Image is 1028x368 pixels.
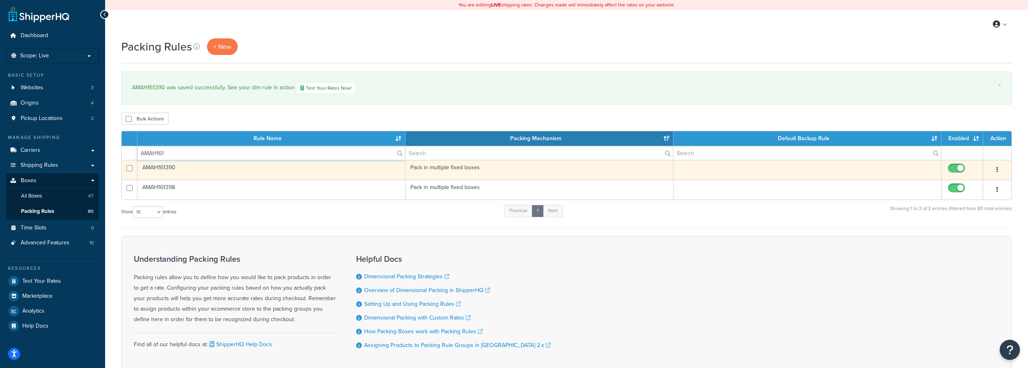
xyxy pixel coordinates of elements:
input: Search [673,146,941,160]
div: Basic Setup [6,72,99,79]
span: Analytics [22,308,44,315]
li: Websites [6,80,99,95]
a: Websites 3 [6,80,99,95]
td: Pack in multiple fixed boxes [405,160,673,180]
th: Default Backup Rule: activate to sort column ascending [673,131,941,146]
span: Pickup Locations [21,115,63,122]
a: How Packing Boxes work with Packing Rules [364,327,483,336]
span: Advanced Features [21,240,70,246]
a: × [998,82,1001,88]
li: Boxes [6,173,99,219]
span: Help Docs [22,323,49,330]
button: Open Resource Center [1000,340,1020,360]
input: Search [137,146,405,160]
th: Enabled: activate to sort column ascending [941,131,983,146]
a: Help Docs [6,319,99,333]
td: Pack in multiple fixed boxes [405,180,673,200]
li: Time Slots [6,221,99,236]
div: Packing rules allow you to define how you would like to pack products in order to get a rate. Con... [134,254,336,325]
span: Websites [21,84,43,91]
th: Packing Mechanism: activate to sort column ascending [405,131,673,146]
h1: Packing Rules [121,39,192,55]
a: + New [207,38,238,55]
div: Manage Shipping [6,134,99,141]
span: 3 [91,84,94,91]
a: Marketplace [6,289,99,303]
label: Show entries [121,206,176,218]
a: Dimensional Packing with Custom Rates [364,313,471,322]
td: AMAH161390 [137,160,405,180]
li: All Boxes [6,189,99,204]
span: Shipping Rules [21,162,58,169]
span: 4 [91,100,94,107]
a: Previous [504,205,532,217]
span: All Boxes [21,193,42,200]
a: Pickup Locations 2 [6,111,99,126]
a: Carriers [6,143,99,158]
td: AMAH161398 [137,180,405,200]
span: 10 [89,240,94,246]
li: Pickup Locations [6,111,99,126]
a: Boxes [6,173,99,188]
div: AMAH161390 was saved successfully. See your dim rule in action [132,82,1001,94]
input: Search [405,146,673,160]
div: Showing 1 to 2 of 2 entries (filtered from 80 total entries) [890,204,1012,221]
span: Origins [21,100,39,107]
a: Dashboard [6,28,99,43]
span: Test Your Rates [22,278,61,285]
select: Showentries [133,206,163,218]
a: Overview of Dimensional Packing in ShipperHQ [364,286,490,294]
a: Time Slots 0 [6,221,99,236]
th: Rule Name: activate to sort column ascending [137,131,405,146]
span: Boxes [21,177,36,184]
a: Assigning Products to Packing Rule Groups in [GEOGRAPHIC_DATA] 2.x [364,341,551,349]
div: Find all of our helpful docs at: [134,333,336,350]
span: Marketplace [22,293,53,300]
li: Origins [6,96,99,111]
a: All Boxes 47 [6,189,99,204]
a: Test Your Rates Now! [296,82,356,94]
a: Advanced Features 10 [6,236,99,250]
a: Next [543,205,563,217]
h3: Understanding Packing Rules [134,254,336,263]
span: Time Slots [21,225,46,231]
a: Packing Rules 80 [6,204,99,219]
span: 47 [88,193,93,200]
b: LIVE [491,1,501,8]
a: Test Your Rates [6,274,99,288]
div: Resources [6,265,99,272]
li: Advanced Features [6,236,99,250]
a: Shipping Rules [6,158,99,173]
span: 0 [91,225,94,231]
a: Origins 4 [6,96,99,111]
span: Scope: Live [20,53,49,59]
a: Analytics [6,304,99,318]
span: Carriers [21,147,40,154]
a: Dimensional Packing Strategies [364,272,449,281]
a: Setting Up and Using Packing Rules [364,300,461,308]
span: 80 [88,208,93,215]
a: ShipperHQ Help Docs [208,340,272,349]
span: Packing Rules [21,208,54,215]
h3: Helpful Docs [356,254,551,263]
button: Bulk Actions [121,113,169,125]
li: Packing Rules [6,204,99,219]
a: 1 [532,205,544,217]
span: Dashboard [21,32,48,39]
span: 2 [91,115,94,122]
th: Action [983,131,1011,146]
a: ShipperHQ Home [8,6,69,22]
span: + New [213,42,231,51]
